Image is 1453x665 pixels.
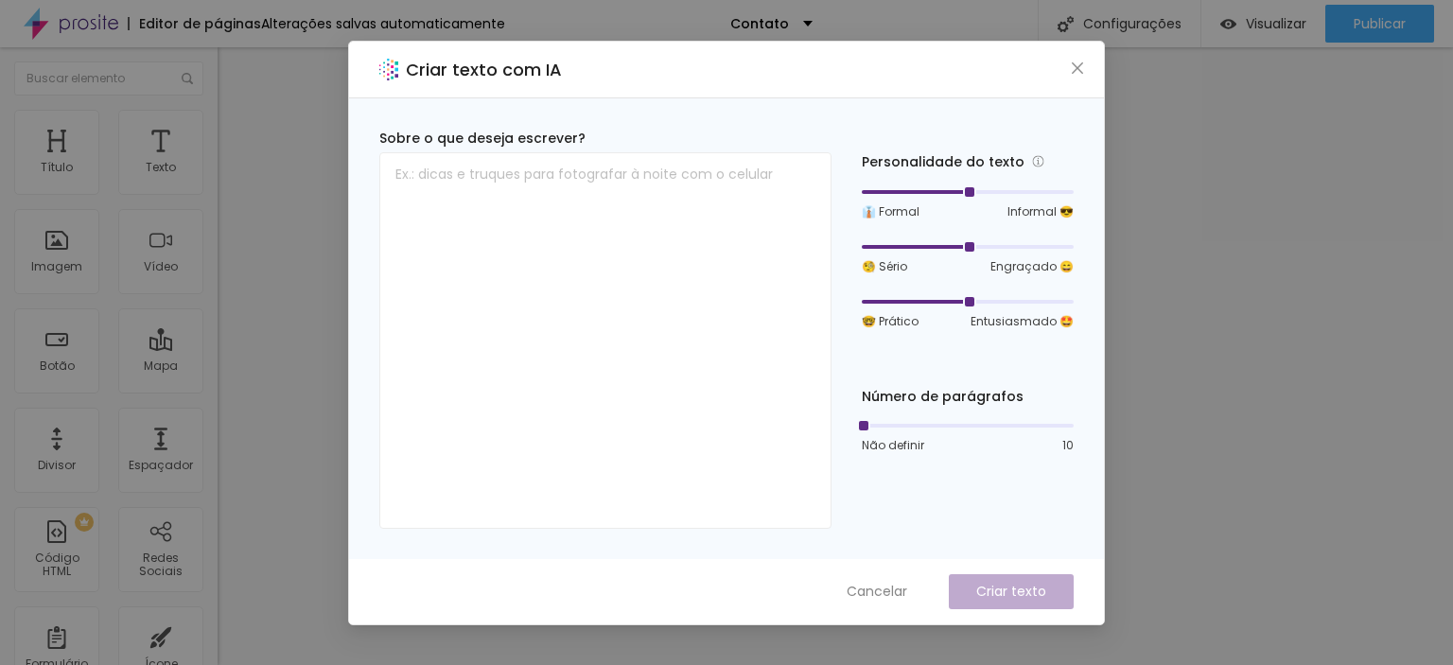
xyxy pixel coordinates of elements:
[949,574,1074,609] button: Criar texto
[14,61,203,96] input: Buscar elemento
[38,459,76,472] div: Divisor
[847,582,907,602] span: Cancelar
[971,313,1074,330] span: Entusiasmado 🤩
[1354,16,1406,31] span: Publicar
[144,359,178,373] div: Mapa
[1068,58,1088,78] button: Close
[19,551,94,579] div: Código HTML
[1058,16,1074,32] img: Icone
[31,260,82,273] div: Imagem
[990,258,1074,275] span: Engraçado 😄
[128,17,261,30] div: Editor de páginas
[146,161,176,174] div: Texto
[862,387,1074,407] div: Número de parágrafos
[862,258,907,275] span: 🧐 Sério
[1201,5,1325,43] button: Visualizar
[41,161,73,174] div: Título
[1007,203,1074,220] span: Informal 😎
[1062,437,1074,454] span: 10
[182,73,193,84] img: Icone
[1246,16,1306,31] span: Visualizar
[123,551,198,579] div: Redes Sociais
[1325,5,1434,43] button: Publicar
[1220,16,1236,32] img: view-1.svg
[129,459,193,472] div: Espaçador
[144,260,178,273] div: Vídeo
[862,437,924,454] span: Não definir
[261,17,505,30] div: Alterações salvas automaticamente
[1070,61,1085,76] span: close
[862,313,919,330] span: 🤓 Prático
[862,151,1074,173] div: Personalidade do texto
[862,203,919,220] span: 👔 Formal
[40,359,75,373] div: Botão
[730,17,789,30] p: Contato
[828,574,926,609] button: Cancelar
[379,129,832,149] div: Sobre o que deseja escrever?
[406,57,562,82] h2: Criar texto com IA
